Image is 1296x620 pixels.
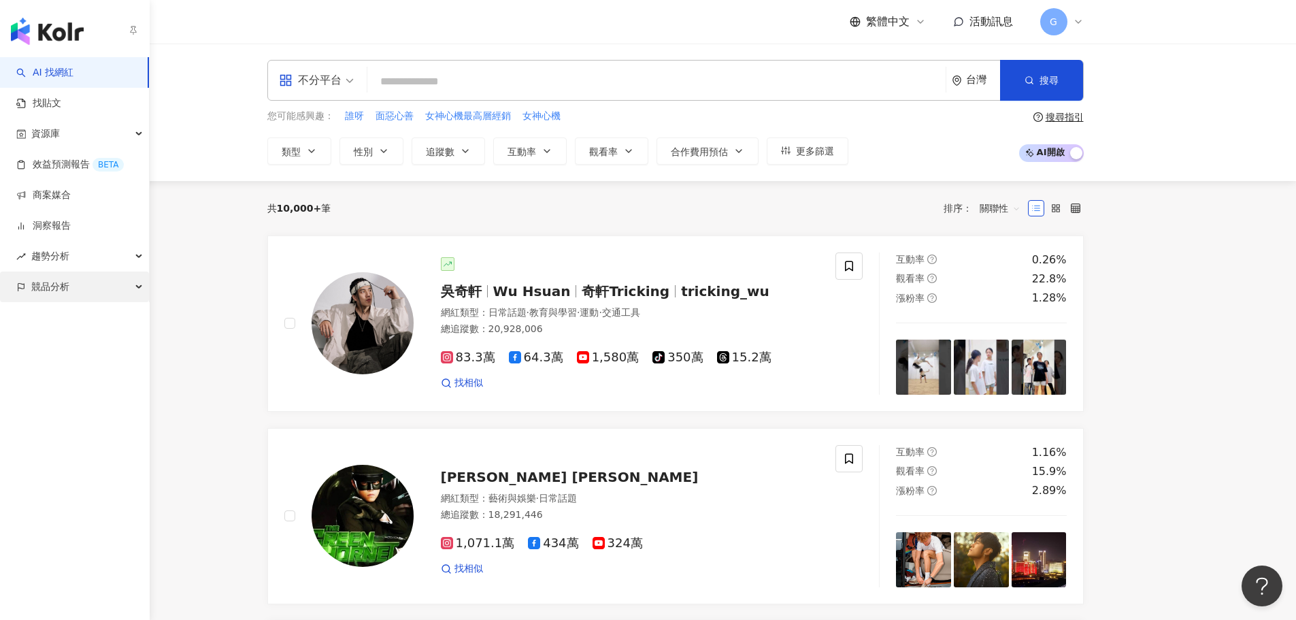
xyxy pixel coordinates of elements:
[16,66,73,80] a: searchAI 找網紅
[493,283,571,299] span: Wu Hsuan
[580,307,599,318] span: 運動
[425,109,512,124] button: 女神心機最高層經銷
[529,307,577,318] span: 教育與學習
[454,562,483,576] span: 找相似
[1032,483,1067,498] div: 2.89%
[1033,112,1043,122] span: question-circle
[954,340,1009,395] img: post-image
[312,272,414,374] img: KOL Avatar
[376,110,414,123] span: 面惡心善
[1050,14,1057,29] span: G
[1032,252,1067,267] div: 0.26%
[866,14,910,29] span: 繁體中文
[577,350,639,365] span: 1,580萬
[599,307,601,318] span: ·
[375,109,414,124] button: 面惡心善
[31,272,69,302] span: 競品分析
[354,146,373,157] span: 性別
[425,110,511,123] span: 女神心機最高層經銷
[952,76,962,86] span: environment
[522,109,561,124] button: 女神心機
[509,350,563,365] span: 64.3萬
[980,197,1020,219] span: 關聯性
[282,146,301,157] span: 類型
[1000,60,1083,101] button: 搜尋
[1012,532,1067,587] img: post-image
[441,350,495,365] span: 83.3萬
[593,536,643,551] span: 324萬
[582,283,669,299] span: 奇軒Tricking
[896,485,925,496] span: 漲粉率
[896,273,925,284] span: 觀看率
[277,203,322,214] span: 10,000+
[16,219,71,233] a: 洞察報告
[441,376,483,390] a: 找相似
[441,469,699,485] span: [PERSON_NAME] [PERSON_NAME]
[339,137,403,165] button: 性別
[539,493,577,504] span: 日常話題
[267,235,1084,412] a: KOL Avatar吳奇軒Wu Hsuan奇軒Trickingtricking_wu網紅類型：日常話題·教育與學習·運動·交通工具總追蹤數：20,928,00683.3萬64.3萬1,580萬3...
[493,137,567,165] button: 互動率
[657,137,759,165] button: 合作費用預估
[896,466,925,476] span: 觀看率
[267,137,331,165] button: 類型
[927,293,937,303] span: question-circle
[1032,272,1067,287] div: 22.8%
[522,110,561,123] span: 女神心機
[441,323,820,336] div: 總追蹤數 ： 20,928,006
[896,254,925,265] span: 互動率
[927,486,937,495] span: question-circle
[652,350,703,365] span: 350萬
[11,18,84,45] img: logo
[577,307,580,318] span: ·
[575,137,648,165] button: 觀看率
[16,189,71,202] a: 商案媒合
[441,562,483,576] a: 找相似
[1242,566,1282,606] iframe: Help Scout Beacon - Open
[896,532,951,587] img: post-image
[488,493,536,504] span: 藝術與娛樂
[267,110,334,123] span: 您可能感興趣：
[1046,112,1084,123] div: 搜尋指引
[896,340,951,395] img: post-image
[602,307,640,318] span: 交通工具
[896,293,925,304] span: 漲粉率
[441,492,820,506] div: 網紅類型 ：
[1012,340,1067,395] img: post-image
[944,197,1028,219] div: 排序：
[1032,445,1067,460] div: 1.16%
[16,158,124,172] a: 效益預測報告BETA
[1032,291,1067,306] div: 1.28%
[488,307,527,318] span: 日常話題
[1032,464,1067,479] div: 15.9%
[527,307,529,318] span: ·
[16,97,61,110] a: 找貼文
[426,146,454,157] span: 追蹤數
[681,283,769,299] span: tricking_wu
[796,146,834,157] span: 更多篩選
[441,283,482,299] span: 吳奇軒
[717,350,771,365] span: 15.2萬
[441,536,515,551] span: 1,071.1萬
[412,137,485,165] button: 追蹤數
[267,428,1084,604] a: KOL Avatar[PERSON_NAME] [PERSON_NAME]網紅類型：藝術與娛樂·日常話題總追蹤數：18,291,4461,071.1萬434萬324萬找相似互動率question...
[267,203,331,214] div: 共 筆
[927,274,937,283] span: question-circle
[671,146,728,157] span: 合作費用預估
[508,146,536,157] span: 互動率
[441,508,820,522] div: 總追蹤數 ： 18,291,446
[279,69,342,91] div: 不分平台
[969,15,1013,28] span: 活動訊息
[589,146,618,157] span: 觀看率
[966,74,1000,86] div: 台灣
[896,446,925,457] span: 互動率
[31,241,69,272] span: 趨勢分析
[345,110,364,123] span: 誰呀
[954,532,1009,587] img: post-image
[927,447,937,457] span: question-circle
[441,306,820,320] div: 網紅類型 ：
[279,74,293,87] span: appstore
[1040,75,1059,86] span: 搜尋
[767,137,848,165] button: 更多篩選
[528,536,578,551] span: 434萬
